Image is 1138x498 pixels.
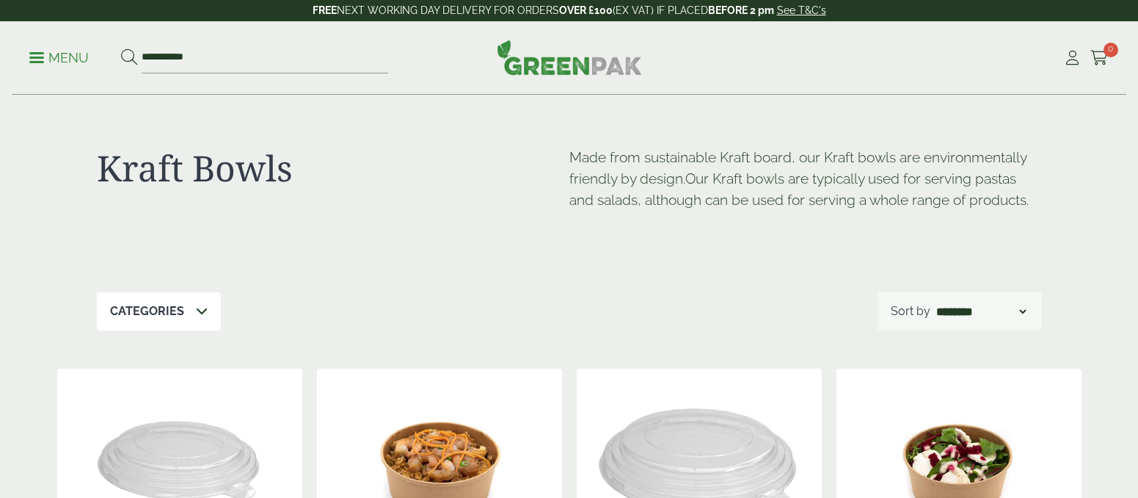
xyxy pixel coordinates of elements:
[569,149,1026,187] span: Made from sustainable Kraft board, our Kraft bowls are environmentally friendly by design.
[313,4,337,16] strong: FREE
[1090,47,1109,69] a: 0
[97,147,569,190] h1: Kraft Bowls
[29,49,89,67] p: Menu
[1104,43,1118,57] span: 0
[891,303,930,320] p: Sort by
[1090,51,1109,65] i: Cart
[777,4,826,16] a: See T&C's
[110,303,184,320] p: Categories
[708,4,774,16] strong: BEFORE 2 pm
[29,49,89,64] a: Menu
[497,40,642,75] img: GreenPak Supplies
[569,170,1029,208] span: Our Kraft bowls are typically used for serving pastas and salads, although can be used for servin...
[559,4,613,16] strong: OVER £100
[933,303,1029,320] select: Shop order
[1063,51,1082,65] i: My Account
